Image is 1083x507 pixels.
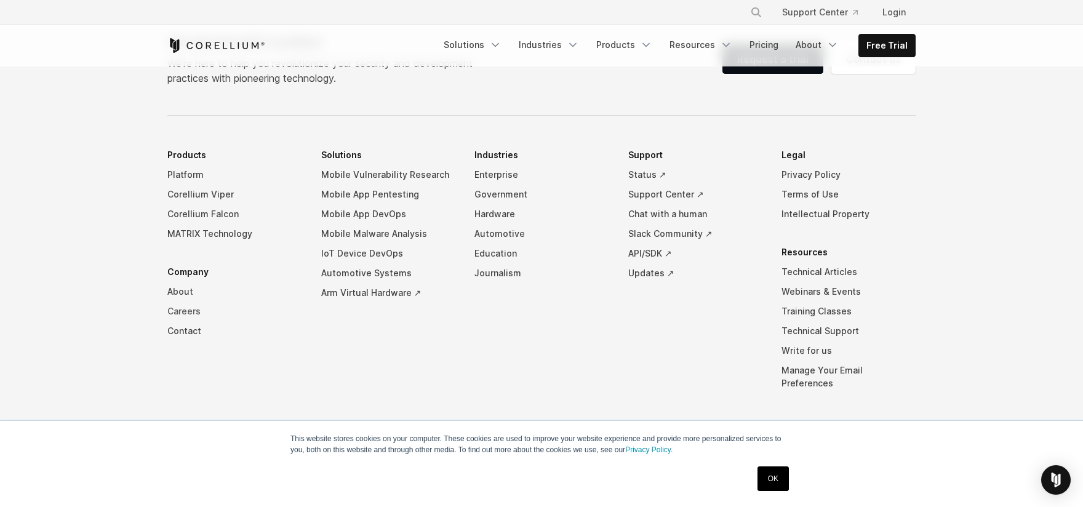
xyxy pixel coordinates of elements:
a: About [167,282,302,301]
a: OK [757,466,789,491]
a: MATRIX Technology [167,224,302,244]
a: Mobile App Pentesting [321,185,455,204]
a: Manage Your Email Preferences [781,361,916,393]
a: Mobile Malware Analysis [321,224,455,244]
a: Platform [167,165,302,185]
a: Support Center ↗ [628,185,762,204]
a: Enterprise [474,165,609,185]
a: Technical Support [781,321,916,341]
a: Industries [511,34,586,56]
p: We’re here to help you revolutionize your security and development practices with pioneering tech... [167,56,482,86]
a: Intellectual Property [781,204,916,224]
a: Login [873,1,916,23]
a: Contact [167,321,302,341]
a: Pricing [742,34,786,56]
div: Open Intercom Messenger [1041,465,1071,495]
a: Corellium Home [167,38,265,53]
a: Privacy Policy [781,165,916,185]
a: Status ↗ [628,165,762,185]
a: Hardware [474,204,609,224]
a: Technical Articles [781,262,916,282]
a: Government [474,185,609,204]
a: Arm Virtual Hardware ↗ [321,283,455,303]
a: Journalism [474,263,609,283]
a: Terms of Use [781,185,916,204]
a: Education [474,244,609,263]
a: Updates ↗ [628,263,762,283]
a: Solutions [436,34,509,56]
a: Corellium Viper [167,185,302,204]
a: Chat with a human [628,204,762,224]
p: This website stores cookies on your computer. These cookies are used to improve your website expe... [290,433,793,455]
a: Support Center [772,1,868,23]
a: Privacy Policy. [625,445,673,454]
div: Navigation Menu [167,145,916,412]
a: About [788,34,846,56]
a: Webinars & Events [781,282,916,301]
a: Write for us [781,341,916,361]
a: Careers [167,301,302,321]
a: Mobile App DevOps [321,204,455,224]
a: Products [589,34,660,56]
a: IoT Device DevOps [321,244,455,263]
div: Navigation Menu [436,34,916,57]
div: Navigation Menu [735,1,916,23]
a: Free Trial [859,34,915,57]
a: Training Classes [781,301,916,321]
a: API/SDK ↗ [628,244,762,263]
a: Resources [662,34,740,56]
a: Corellium Falcon [167,204,302,224]
button: Search [745,1,767,23]
a: Automotive [474,224,609,244]
a: Mobile Vulnerability Research [321,165,455,185]
a: Slack Community ↗ [628,224,762,244]
a: Automotive Systems [321,263,455,283]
